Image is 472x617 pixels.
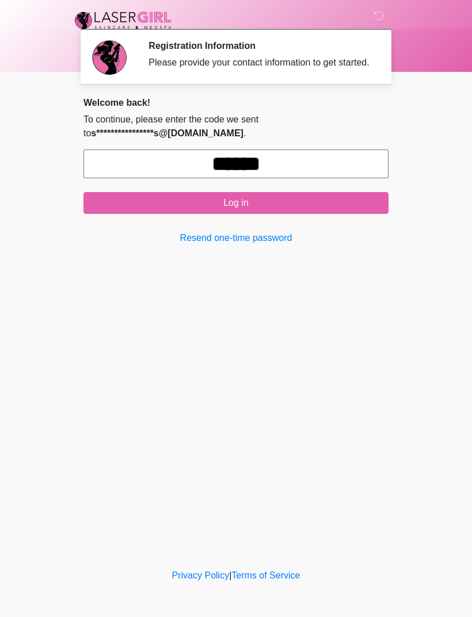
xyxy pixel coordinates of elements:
h2: Registration Information [149,40,371,51]
img: Laser Girl Med Spa LLC Logo [72,9,174,32]
a: Terms of Service [231,570,300,580]
a: Privacy Policy [172,570,230,580]
div: Please provide your contact information to get started. [149,56,371,70]
p: To continue, please enter the code we sent to . [83,113,389,140]
button: Log in [83,192,389,214]
a: | [229,570,231,580]
h2: Welcome back! [83,97,389,108]
img: Agent Avatar [92,40,127,75]
a: Resend one-time password [83,231,389,245]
